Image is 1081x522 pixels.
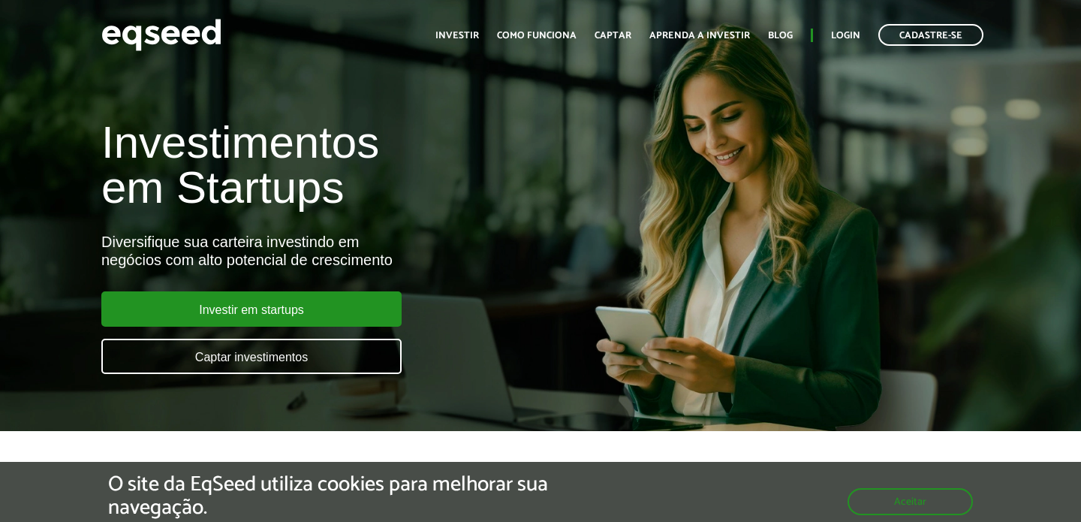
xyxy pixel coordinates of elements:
[108,473,627,520] h5: O site da EqSeed utiliza cookies para melhorar sua navegação.
[435,31,479,41] a: Investir
[497,31,577,41] a: Como funciona
[101,15,221,55] img: EqSeed
[595,31,631,41] a: Captar
[101,291,402,327] a: Investir em startups
[831,31,860,41] a: Login
[101,339,402,374] a: Captar investimentos
[649,31,750,41] a: Aprenda a investir
[768,31,793,41] a: Blog
[101,120,619,210] h1: Investimentos em Startups
[878,24,983,46] a: Cadastre-se
[848,488,973,515] button: Aceitar
[101,233,619,269] div: Diversifique sua carteira investindo em negócios com alto potencial de crescimento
